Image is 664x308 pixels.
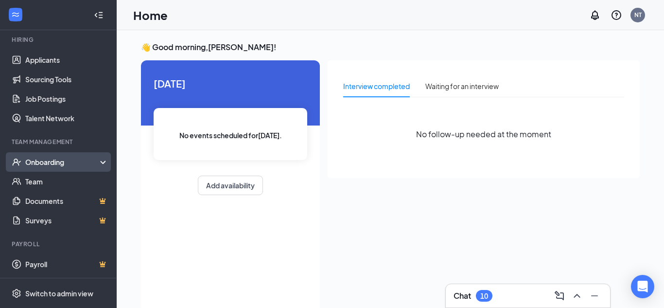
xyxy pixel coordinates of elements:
a: DocumentsCrown [25,191,108,211]
a: Team [25,172,108,191]
svg: Notifications [589,9,601,21]
button: ComposeMessage [552,288,567,304]
div: Payroll [12,240,106,248]
a: Job Postings [25,89,108,109]
div: Hiring [12,36,106,44]
span: No events scheduled for [DATE] . [179,130,282,141]
h3: 👋 Good morning, [PERSON_NAME] ! [141,42,640,53]
h3: Chat [454,290,471,301]
svg: Settings [12,289,21,298]
svg: Collapse [94,10,104,20]
span: [DATE] [154,76,307,91]
a: Sourcing Tools [25,70,108,89]
div: Onboarding [25,157,100,167]
button: ChevronUp [569,288,585,304]
svg: WorkstreamLogo [11,10,20,19]
div: Switch to admin view [25,289,93,298]
svg: QuestionInfo [611,9,622,21]
button: Minimize [587,288,602,304]
div: 10 [480,292,488,300]
div: Open Intercom Messenger [631,275,654,298]
div: NT [634,11,642,19]
div: Team Management [12,138,106,146]
div: Waiting for an interview [425,81,499,91]
span: No follow-up needed at the moment [416,128,551,140]
button: Add availability [198,176,263,195]
h1: Home [133,7,168,23]
a: SurveysCrown [25,211,108,230]
a: Applicants [25,50,108,70]
svg: Minimize [589,290,600,302]
a: PayrollCrown [25,254,108,274]
svg: ChevronUp [571,290,583,302]
svg: UserCheck [12,157,21,167]
a: Talent Network [25,109,108,128]
div: Interview completed [343,81,410,91]
svg: ComposeMessage [554,290,565,302]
